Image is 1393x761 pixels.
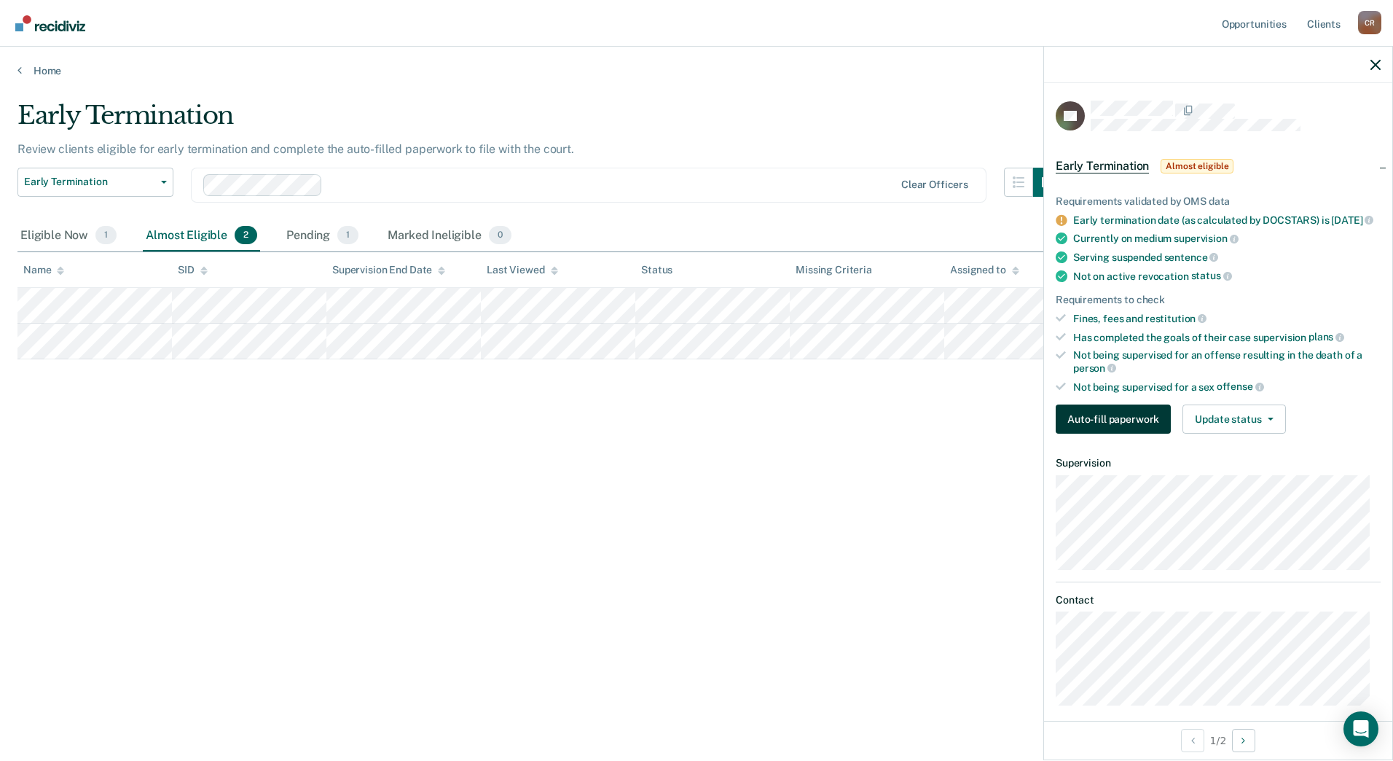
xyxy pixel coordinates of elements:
[1073,331,1381,344] div: Has completed the goals of their case supervision
[24,176,155,188] span: Early Termination
[1191,270,1232,281] span: status
[23,264,64,276] div: Name
[1164,251,1219,263] span: sentence
[1044,143,1392,190] div: Early TerminationAlmost eligible
[1073,251,1381,264] div: Serving suspended
[1056,457,1381,469] dt: Supervision
[796,264,872,276] div: Missing Criteria
[95,226,117,245] span: 1
[283,220,361,252] div: Pending
[1056,195,1381,208] div: Requirements validated by OMS data
[487,264,557,276] div: Last Viewed
[901,179,968,191] div: Clear officers
[1358,11,1381,34] button: Profile dropdown button
[1073,232,1381,245] div: Currently on medium
[1073,349,1381,374] div: Not being supervised for an offense resulting in the death of a
[1174,233,1238,244] span: supervision
[1056,594,1381,606] dt: Contact
[15,15,85,31] img: Recidiviz
[1182,405,1285,434] button: Update status
[17,101,1062,142] div: Early Termination
[1056,159,1149,173] span: Early Termination
[1073,312,1381,325] div: Fines, fees and
[17,220,119,252] div: Eligible Now
[489,226,511,245] span: 0
[1145,313,1206,324] span: restitution
[1073,380,1381,394] div: Not being supervised for a sex
[1308,331,1344,343] span: plans
[337,226,358,245] span: 1
[17,64,1376,77] a: Home
[1232,729,1255,752] button: Next Opportunity
[1181,729,1204,752] button: Previous Opportunity
[143,220,260,252] div: Almost Eligible
[1073,362,1116,374] span: person
[332,264,445,276] div: Supervision End Date
[1056,294,1381,306] div: Requirements to check
[1056,405,1171,434] button: Auto-fill paperwork
[1343,711,1378,746] div: Open Intercom Messenger
[385,220,514,252] div: Marked Ineligible
[641,264,672,276] div: Status
[1217,380,1264,392] span: offense
[178,264,208,276] div: SID
[1073,270,1381,283] div: Not on active revocation
[17,142,574,156] p: Review clients eligible for early termination and complete the auto-filled paperwork to file with...
[1073,214,1381,227] div: Early termination date (as calculated by DOCSTARS) is [DATE]
[950,264,1019,276] div: Assigned to
[1161,159,1233,173] span: Almost eligible
[1056,405,1177,434] a: Navigate to form link
[235,226,257,245] span: 2
[1358,11,1381,34] div: C R
[1044,721,1392,760] div: 1 / 2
